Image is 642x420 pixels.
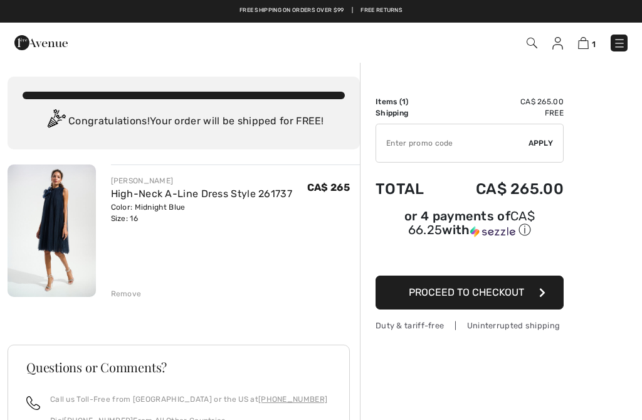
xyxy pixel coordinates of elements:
div: or 4 payments of with [376,210,564,239]
a: [PHONE_NUMBER] [258,395,327,404]
span: | [352,6,353,15]
a: 1ère Avenue [14,36,68,48]
div: Color: Midnight Blue Size: 16 [111,202,293,224]
img: Congratulation2.svg [43,109,68,134]
div: or 4 payments ofCA$ 66.25withSezzle Click to learn more about Sezzle [376,210,564,243]
iframe: PayPal-paypal [376,243,564,271]
a: 1 [578,35,596,50]
span: 1 [402,97,406,106]
span: CA$ 66.25 [408,208,535,237]
a: High-Neck A-Line Dress Style 261737 [111,188,293,200]
span: CA$ 265 [307,181,350,193]
input: Promo code [376,124,529,162]
td: CA$ 265.00 [443,96,564,107]
p: Call us Toll-Free from [GEOGRAPHIC_DATA] or the US at [50,394,327,405]
td: Free [443,107,564,119]
img: Search [527,38,537,48]
h3: Questions or Comments? [26,361,331,374]
img: Shopping Bag [578,37,589,49]
td: Items ( ) [376,96,443,107]
img: 1ère Avenue [14,30,68,55]
span: Apply [529,137,554,149]
td: CA$ 265.00 [443,168,564,210]
td: Total [376,168,443,210]
img: My Info [552,37,563,50]
td: Shipping [376,107,443,119]
div: Congratulations! Your order will be shipped for FREE! [23,109,345,134]
img: High-Neck A-Line Dress Style 261737 [8,164,96,297]
img: Menu [613,37,626,50]
div: [PERSON_NAME] [111,175,293,186]
img: Sezzle [470,226,515,237]
span: Proceed to Checkout [409,286,524,298]
div: Duty & tariff-free | Uninterrupted shipping [376,320,564,331]
a: Free Returns [360,6,403,15]
img: call [26,396,40,410]
span: 1 [592,40,596,49]
button: Proceed to Checkout [376,276,564,310]
div: Remove [111,288,142,299]
a: Free shipping on orders over $99 [239,6,344,15]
